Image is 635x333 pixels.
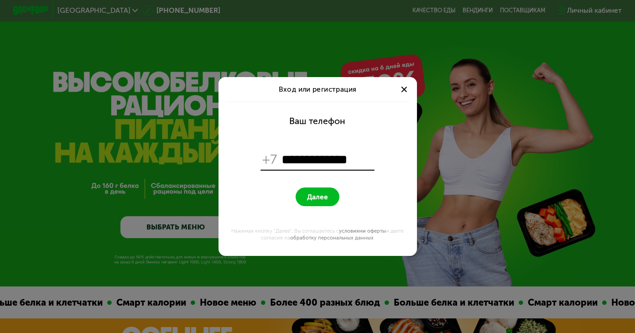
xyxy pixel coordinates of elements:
a: обработку персональных данных [290,235,374,241]
a: условиями оферты [339,228,386,234]
span: +7 [262,151,278,168]
span: Далее [307,193,328,201]
span: Вход или регистрация [279,85,357,94]
button: Далее [296,187,339,207]
div: Ваш телефон [289,116,345,126]
div: Нажимая кнопку "Далее", Вы соглашаетесь с и даете согласие на [224,228,411,242]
